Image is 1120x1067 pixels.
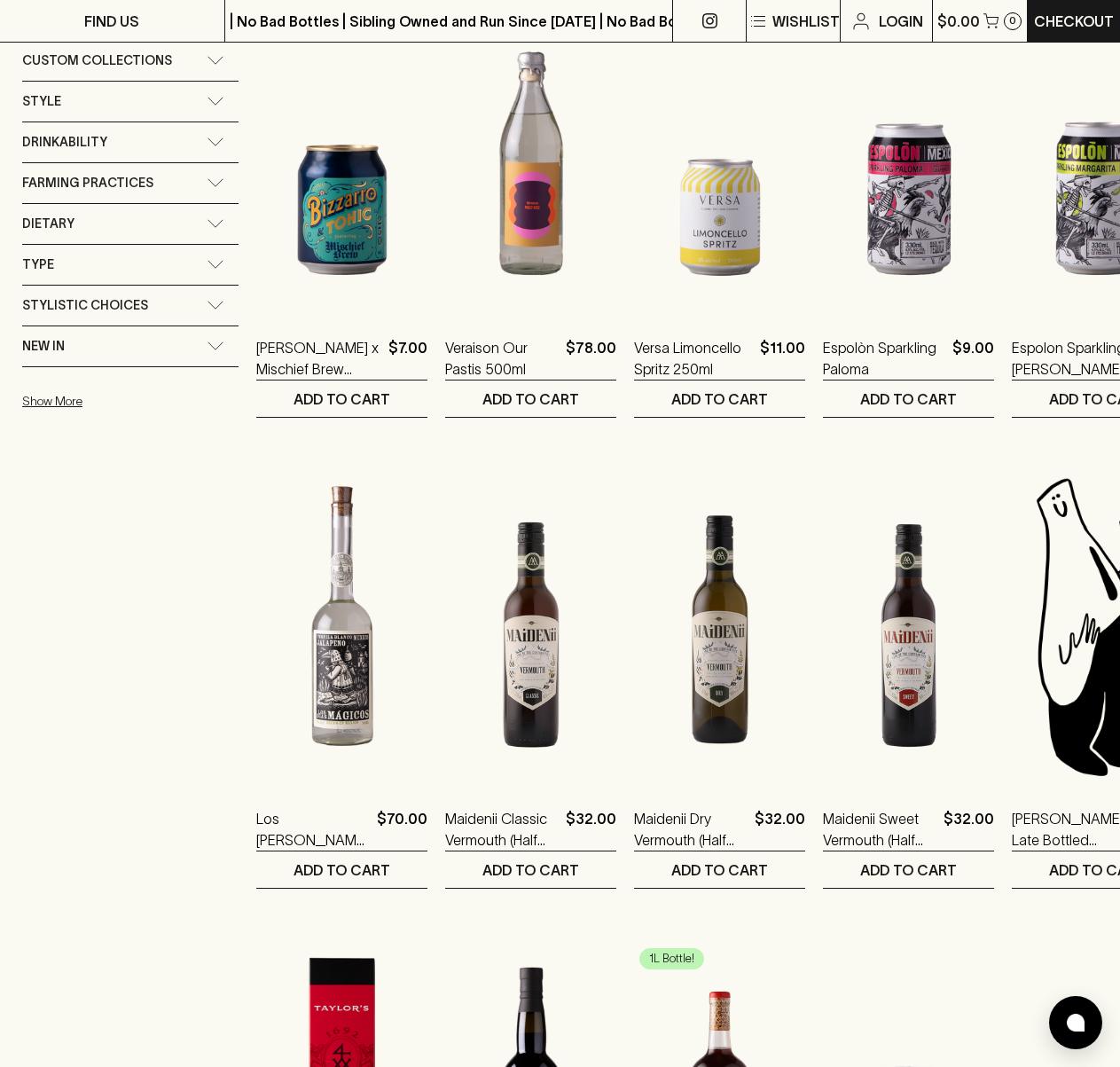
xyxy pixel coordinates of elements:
div: Stylistic Choices [22,286,239,326]
div: New In [22,326,239,366]
img: Maidenii Sweet Vermouth (Half Bottle) [823,471,994,781]
span: Drinkability [22,131,107,153]
a: Veraison Our Pastis 500ml [445,337,559,380]
div: Drinkability [22,122,239,162]
p: ADD TO CART [671,859,768,881]
button: ADD TO CART [823,851,994,888]
img: Los Dias Magicos Jalapeno Tequila [256,471,427,781]
a: Maidenii Sweet Vermouth (Half Bottle) [823,808,936,851]
span: Dietary [22,213,74,235]
a: Maidenii Dry Vermouth (Half Bottle) [634,808,748,851]
button: ADD TO CART [823,381,994,417]
span: Stylistic Choices [22,294,148,317]
button: ADD TO CART [445,851,616,888]
p: $9.00 [952,337,994,380]
p: ADD TO CART [860,388,957,410]
p: ADD TO CART [294,388,390,410]
button: ADD TO CART [256,381,427,417]
a: [PERSON_NAME] x Mischief Brew Tonic Spritz 250ml [256,337,381,380]
p: ADD TO CART [482,388,579,410]
p: ADD TO CART [671,388,768,410]
p: $11.00 [760,337,805,380]
button: Show More [22,383,255,420]
a: Versa Limoncello Spritz 250ml [634,337,753,380]
p: $7.00 [388,337,427,380]
span: Farming Practices [22,172,153,194]
div: Type [22,245,239,285]
p: Login [879,11,923,32]
p: $70.00 [377,808,427,851]
p: ADD TO CART [860,859,957,881]
button: ADD TO CART [445,381,616,417]
p: FIND US [84,11,139,32]
div: Farming Practices [22,163,239,203]
img: Maidenii Classic Vermouth (Half Bottle) [445,471,616,781]
div: Style [22,82,239,122]
img: bubble-icon [1067,1014,1085,1032]
p: $0.00 [937,11,980,32]
a: Los [PERSON_NAME] Magicos Jalapeno Tequila [256,808,370,851]
button: ADD TO CART [634,851,805,888]
p: Checkout [1034,11,1114,32]
span: Style [22,90,61,113]
span: Custom Collections [22,50,172,72]
a: Maidenii Classic Vermouth (Half Bottle) [445,808,559,851]
p: ADD TO CART [482,859,579,881]
div: Custom Collections [22,41,239,81]
img: Maidenii Dry Vermouth (Half Bottle) [634,471,805,781]
p: 0 [1009,16,1016,26]
p: ADD TO CART [294,859,390,881]
p: $32.00 [566,808,616,851]
span: New In [22,335,65,357]
a: Espolòn Sparkling Paloma [823,337,945,380]
button: ADD TO CART [634,381,805,417]
p: Wishlist [772,11,840,32]
div: Dietary [22,204,239,244]
p: $32.00 [755,808,805,851]
span: Type [22,254,54,276]
button: ADD TO CART [256,851,427,888]
p: $78.00 [566,337,616,380]
p: $32.00 [944,808,994,851]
